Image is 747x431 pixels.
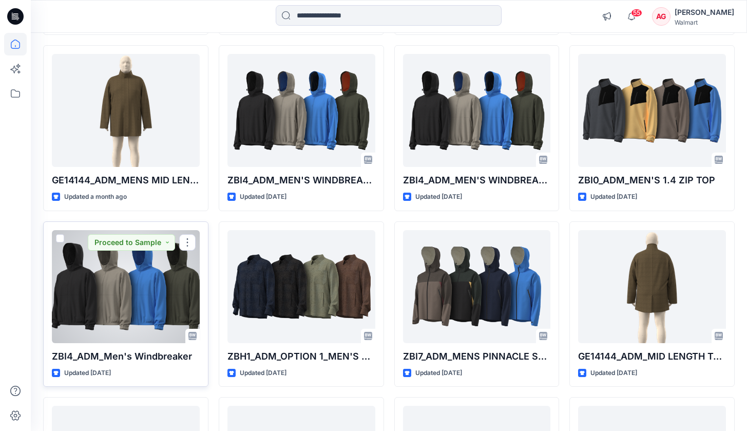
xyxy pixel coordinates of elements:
[403,349,551,364] p: ZBI7_ADM_MENS PINNACLE SYSTEM SHELL JACKET-6.5.25
[578,349,726,364] p: GE14144_ADM_MID LENGTH TOP COAT 2XXL
[227,173,375,188] p: ZBI4_ADM_MEN'S WINDBREAKER JACKET
[578,230,726,343] a: GE14144_ADM_MID LENGTH TOP COAT 2XXL
[403,173,551,188] p: ZBI4_ADM_MEN'S WINDBREAKER JACKET
[240,368,286,379] p: Updated [DATE]
[675,6,734,18] div: [PERSON_NAME]
[52,349,200,364] p: ZBI4_ADM_Men's Windbreaker
[227,349,375,364] p: ZBH1_ADM_OPTION 1_MEN'S SOFT SHIRT JACKET
[403,54,551,167] a: ZBI4_ADM_MEN'S WINDBREAKER JACKET
[631,9,642,17] span: 55
[652,7,671,26] div: AG
[227,230,375,343] a: ZBH1_ADM_OPTION 1_MEN'S SOFT SHIRT JACKET
[227,54,375,167] a: ZBI4_ADM_MEN'S WINDBREAKER JACKET
[64,368,111,379] p: Updated [DATE]
[64,192,127,202] p: Updated a month ago
[578,173,726,188] p: ZBI0_ADM_MEN'S 1.4 ZIP TOP
[578,54,726,167] a: ZBI0_ADM_MEN'S 1.4 ZIP TOP
[403,230,551,343] a: ZBI7_ADM_MENS PINNACLE SYSTEM SHELL JACKET-6.5.25
[52,173,200,188] p: GE14144_ADM_MENS MID LENGTH TOP COAT_2XXL
[590,368,637,379] p: Updated [DATE]
[675,18,734,26] div: Walmart
[590,192,637,202] p: Updated [DATE]
[240,192,286,202] p: Updated [DATE]
[52,54,200,167] a: GE14144_ADM_MENS MID LENGTH TOP COAT_2XXL
[415,368,462,379] p: Updated [DATE]
[52,230,200,343] a: ZBI4_ADM_Men's Windbreaker
[415,192,462,202] p: Updated [DATE]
